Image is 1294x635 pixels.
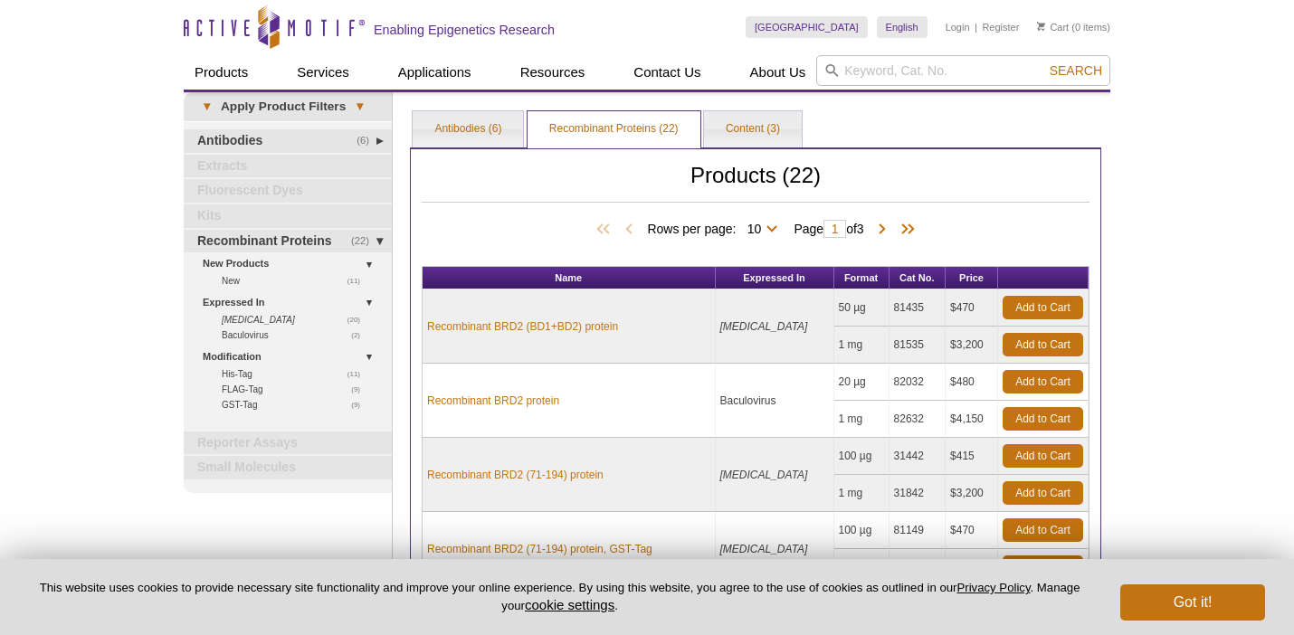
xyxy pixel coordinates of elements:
[720,320,808,333] i: [MEDICAL_DATA]
[1003,370,1083,393] a: Add to Cart
[890,364,947,401] td: 82032
[834,475,890,512] td: 1 mg
[184,129,392,153] a: (6)Antibodies
[816,55,1110,86] input: Keyword, Cat. No.
[834,289,890,327] td: 50 µg
[427,318,618,335] a: Recombinant BRD2 (BD1+BD2) protein
[946,21,970,33] a: Login
[834,438,890,475] td: 100 µg
[222,382,370,397] a: (9)FLAG-Tag
[834,364,890,401] td: 20 µg
[351,230,379,253] span: (22)
[422,167,1089,203] h2: Products (22)
[890,438,947,475] td: 31442
[873,221,891,239] span: Next Page
[346,99,374,115] span: ▾
[29,580,1090,614] p: This website uses cookies to provide necessary site functionality and improve your online experie...
[222,397,370,412] a: (9)GST-Tag
[351,382,370,397] span: (9)
[413,111,523,147] a: Antibodies (6)
[1120,584,1265,621] button: Got it!
[184,55,259,90] a: Products
[1003,407,1083,431] a: Add to Cart
[528,111,700,147] a: Recombinant Proteins (22)
[890,267,947,289] th: Cat No.
[834,267,890,289] th: Format
[946,364,998,401] td: $480
[347,312,370,327] span: (20)
[785,220,872,238] span: Page of
[704,111,802,147] a: Content (3)
[620,221,638,239] span: Previous Page
[975,16,977,38] li: |
[222,315,295,325] i: [MEDICAL_DATA]
[720,543,808,555] i: [MEDICAL_DATA]
[427,467,604,483] a: Recombinant BRD2 (71-194) protein
[982,21,1019,33] a: Register
[1003,555,1083,579] a: Add to Cart
[184,204,392,228] a: Kits
[1003,444,1083,468] a: Add to Cart
[1003,518,1083,542] a: Add to Cart
[222,327,370,343] a: (2)Baculovirus
[647,219,785,237] span: Rows per page:
[184,92,392,121] a: ▾Apply Product Filters▾
[593,221,620,239] span: First Page
[184,230,392,253] a: (22)Recombinant Proteins
[890,512,947,549] td: 81149
[1044,62,1108,79] button: Search
[890,549,947,586] td: 81849
[351,397,370,412] span: (9)
[877,16,928,38] a: English
[357,129,379,153] span: (6)
[184,179,392,203] a: Fluorescent Dyes
[509,55,596,90] a: Resources
[1003,481,1083,505] a: Add to Cart
[946,475,998,512] td: $3,200
[946,549,998,586] td: $2,650
[184,456,392,479] a: Small Molecules
[946,267,998,289] th: Price
[525,597,614,612] button: cookie settings
[184,431,392,455] a: Reporter Assays
[946,512,998,549] td: $470
[1003,296,1083,319] a: Add to Cart
[387,55,482,90] a: Applications
[739,55,817,90] a: About Us
[857,222,864,236] span: 3
[203,293,381,312] a: Expressed In
[203,347,381,366] a: Modification
[834,549,890,586] td: 1 mg
[1050,63,1102,78] span: Search
[222,312,370,327] a: (20) [MEDICAL_DATA]
[203,254,381,273] a: New Products
[1037,22,1045,31] img: Your Cart
[286,55,360,90] a: Services
[890,289,947,327] td: 81435
[222,273,370,289] a: (11)New
[427,393,559,409] a: Recombinant BRD2 protein
[834,512,890,549] td: 100 µg
[946,327,998,364] td: $3,200
[834,327,890,364] td: 1 mg
[720,469,808,481] i: [MEDICAL_DATA]
[716,364,834,438] td: Baculovirus
[374,22,555,38] h2: Enabling Epigenetics Research
[184,155,392,178] a: Extracts
[946,289,998,327] td: $470
[423,267,716,289] th: Name
[1037,21,1069,33] a: Cart
[956,581,1030,594] a: Privacy Policy
[347,366,370,382] span: (11)
[891,221,918,239] span: Last Page
[890,475,947,512] td: 31842
[351,327,370,343] span: (2)
[946,401,998,438] td: $4,150
[716,267,834,289] th: Expressed In
[890,327,947,364] td: 81535
[1037,16,1110,38] li: (0 items)
[222,366,370,382] a: (11)His-Tag
[746,16,868,38] a: [GEOGRAPHIC_DATA]
[623,55,711,90] a: Contact Us
[427,541,652,557] a: Recombinant BRD2 (71-194) protein, GST-Tag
